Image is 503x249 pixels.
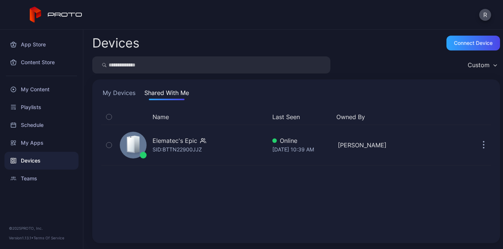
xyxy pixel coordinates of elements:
button: Shared With Me [143,88,190,100]
a: Schedule [4,116,79,134]
div: Update Device [400,112,467,121]
a: Content Store [4,53,79,71]
div: SID: BTTN22900JJZ [153,145,202,154]
a: Devices [4,152,79,170]
a: Teams [4,170,79,187]
div: Custom [468,61,490,69]
div: Elematec's Epic [153,136,197,145]
a: App Store [4,36,79,53]
h2: Devices [92,36,140,50]
div: [DATE] 10:39 AM [272,145,332,154]
button: R [479,9,491,21]
button: Name [153,112,169,121]
div: [PERSON_NAME] [338,141,397,150]
div: Connect device [454,40,493,46]
a: My Apps [4,134,79,152]
button: Last Seen [272,112,330,121]
div: Options [476,112,491,121]
button: My Devices [101,88,137,100]
button: Custom [464,56,500,73]
span: Version 1.13.1 • [9,236,33,240]
a: Terms Of Service [33,236,64,240]
div: © 2025 PROTO, Inc. [9,225,74,231]
button: Connect device [446,36,500,50]
a: My Content [4,81,79,98]
a: Playlists [4,98,79,116]
button: Owned By [336,112,394,121]
div: Online [272,136,332,145]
